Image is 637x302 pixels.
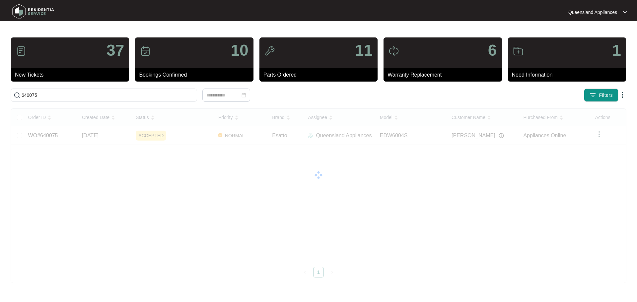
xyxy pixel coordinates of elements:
span: Filters [599,92,613,99]
p: Bookings Confirmed [139,71,253,79]
img: icon [389,46,399,56]
p: 11 [355,42,373,58]
p: 10 [231,42,248,58]
button: filter iconFilters [584,89,618,102]
input: Search by Order Id, Assignee Name, Customer Name, Brand and Model [22,91,194,99]
p: Parts Ordered [263,71,378,79]
img: icon [264,46,275,56]
img: search-icon [14,92,20,98]
img: icon [16,46,27,56]
img: dropdown arrow [618,91,626,99]
p: Need Information [512,71,626,79]
img: icon [513,46,524,56]
p: 37 [106,42,124,58]
p: 1 [612,42,621,58]
p: Queensland Appliances [568,9,617,16]
img: dropdown arrow [623,11,627,14]
p: Warranty Replacement [388,71,502,79]
p: New Tickets [15,71,129,79]
img: residentia service logo [10,2,56,22]
p: 6 [488,42,497,58]
img: filter icon [590,92,596,98]
img: icon [140,46,151,56]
